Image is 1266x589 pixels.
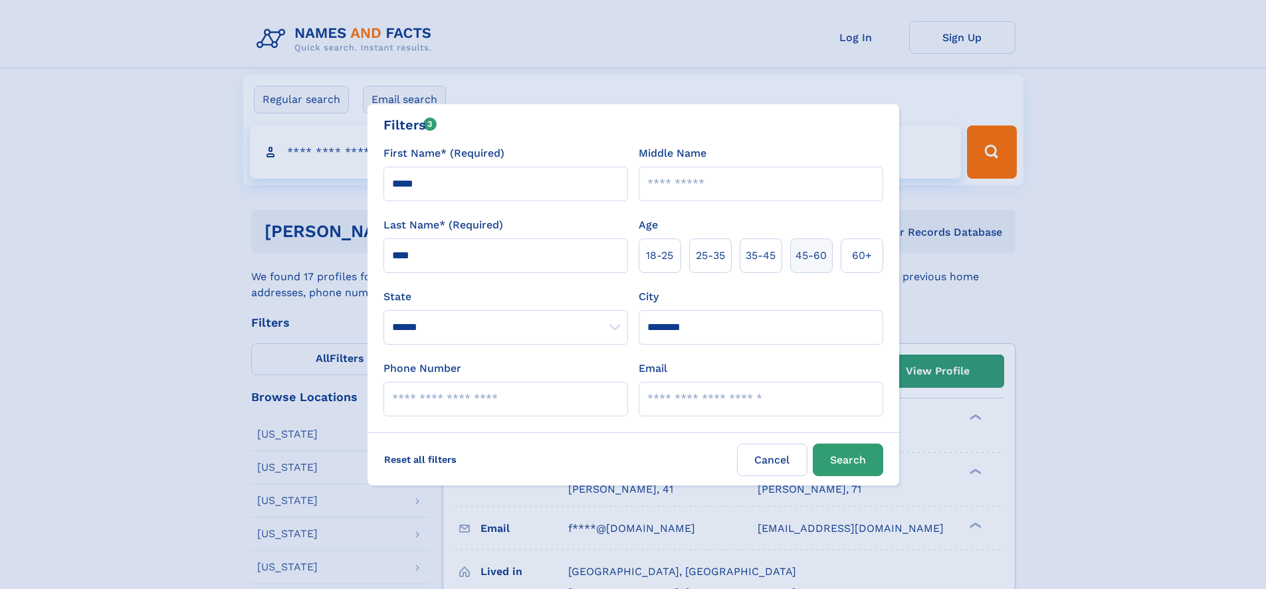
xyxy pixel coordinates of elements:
label: State [383,289,628,305]
button: Search [813,444,883,476]
span: 35‑45 [746,248,776,264]
label: Middle Name [639,145,706,161]
label: Cancel [737,444,807,476]
span: 60+ [852,248,872,264]
label: Email [639,361,667,377]
span: 18‑25 [646,248,673,264]
label: City [639,289,659,305]
label: Age [639,217,658,233]
span: 45‑60 [795,248,827,264]
label: Last Name* (Required) [383,217,503,233]
span: 25‑35 [696,248,725,264]
label: First Name* (Required) [383,145,504,161]
label: Reset all filters [375,444,465,475]
div: Filters [383,115,437,135]
label: Phone Number [383,361,461,377]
